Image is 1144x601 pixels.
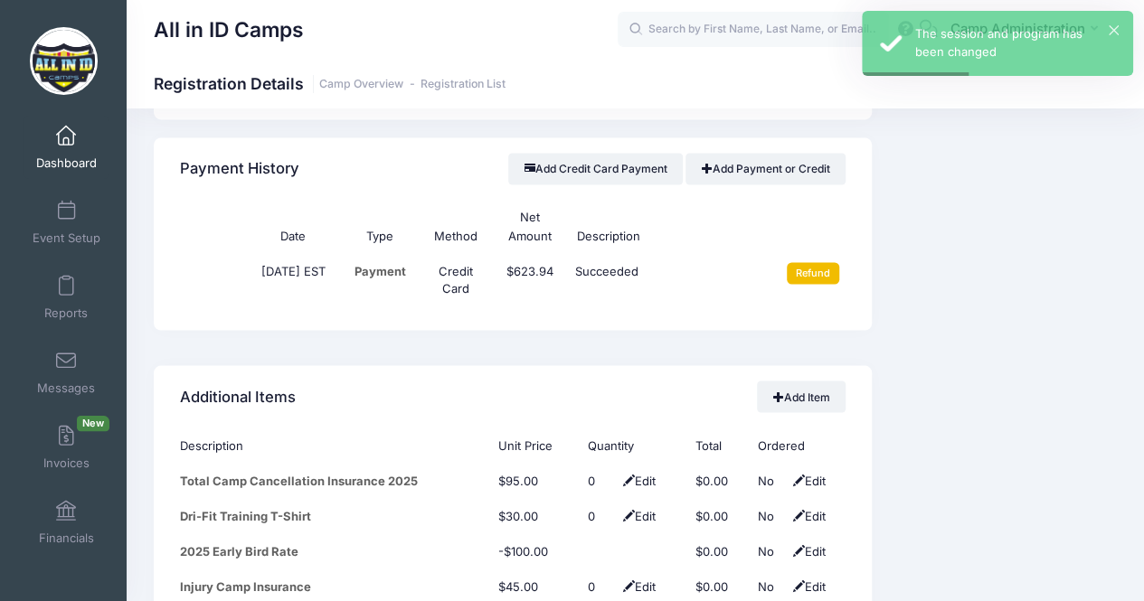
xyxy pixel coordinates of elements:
a: Camp Overview [319,78,403,91]
a: Messages [24,341,109,404]
span: Financials [39,531,94,546]
img: All in ID Camps [30,27,98,95]
span: Edit [619,578,656,593]
span: Edit [619,508,656,522]
td: $0.00 [686,464,750,499]
td: Total Camp Cancellation Insurance 2025 [180,464,489,499]
td: $623.94 [492,253,568,306]
div: The session and program has been changed [915,25,1119,61]
div: Click Pencil to edit... [588,507,615,525]
input: Search by First Name, Last Name, or Email... [618,12,889,48]
div: No [758,542,785,560]
th: Net Amount [492,201,568,254]
a: Add Payment or Credit [685,153,846,183]
td: $95.00 [489,464,580,499]
th: Total [686,428,750,464]
div: No [758,578,785,596]
h4: Additional Items [180,371,296,422]
a: Dashboard [24,116,109,179]
span: Edit [789,508,826,522]
button: × [1109,25,1119,35]
td: $30.00 [489,499,580,534]
a: Reports [24,266,109,329]
button: Add Credit Card Payment [508,153,683,183]
th: Description [180,428,489,464]
a: Financials [24,491,109,554]
button: Camp Administration [938,9,1117,51]
span: Invoices [43,455,90,471]
td: Payment [340,253,421,306]
a: Event Setup [24,191,109,254]
td: [DATE] EST [247,253,340,306]
td: $0.00 [686,499,750,534]
span: Edit [619,473,656,487]
span: Edit [789,578,826,593]
div: Click Pencil to edit... [588,472,615,490]
th: Unit Price [489,428,580,464]
span: Dashboard [36,155,97,171]
h4: Payment History [180,143,299,194]
td: Succeeded [568,253,768,306]
span: Messages [37,380,95,396]
a: Registration List [421,78,506,91]
th: Method [420,201,492,254]
th: Description [568,201,768,254]
th: Ordered [749,428,845,464]
th: Type [340,201,421,254]
span: New [77,416,109,431]
h1: Registration Details [154,74,506,93]
h1: All in ID Camps [154,9,304,51]
span: Edit [789,543,826,558]
th: Date [247,201,340,254]
span: Reports [44,305,88,321]
div: No [758,507,785,525]
td: Credit Card [420,253,492,306]
td: $0.00 [686,534,750,569]
a: InvoicesNew [24,416,109,479]
div: Click Pencil to edit... [588,578,615,596]
input: Refund [787,262,840,284]
div: No [758,472,785,490]
td: Dri-Fit Training T-Shirt [180,499,489,534]
span: Event Setup [33,230,100,246]
td: -$100.00 [489,534,580,569]
td: 2025 Early Bird Rate [180,534,489,569]
th: Quantity [580,428,686,464]
span: Edit [789,473,826,487]
a: Add Item [757,380,846,411]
